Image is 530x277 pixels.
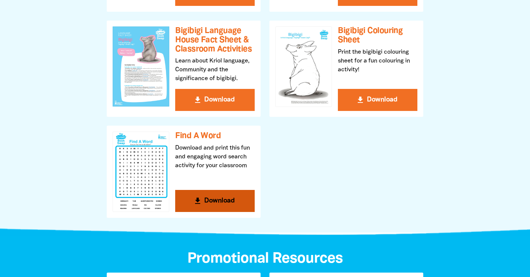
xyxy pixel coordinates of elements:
h3: Bigibigi Language House Fact Sheet & Classroom Activities [175,26,255,54]
h3: Find A Word [175,132,255,141]
i: get_app [193,197,202,205]
i: get_app [356,96,365,104]
i: get_app [193,96,202,104]
button: get_app Download [175,89,255,111]
h3: Bigibigi Colouring Sheet [338,26,417,44]
span: Promotional Resources [187,252,343,266]
button: get_app Download [338,89,417,111]
button: get_app Download [175,190,255,212]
